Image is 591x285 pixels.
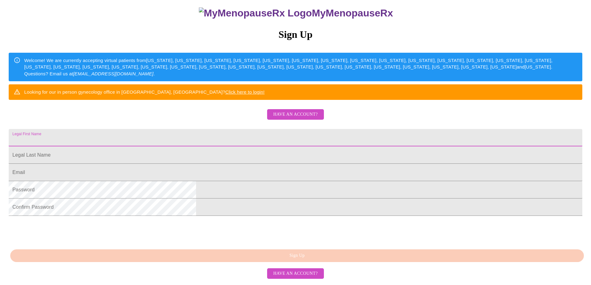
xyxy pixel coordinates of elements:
[24,86,265,98] div: Looking for our in person gynecology office in [GEOGRAPHIC_DATA], [GEOGRAPHIC_DATA]?
[266,116,325,121] a: Have an account?
[273,270,318,278] span: Have an account?
[73,71,154,76] em: [EMAIL_ADDRESS][DOMAIN_NAME]
[267,268,324,279] button: Have an account?
[266,270,325,275] a: Have an account?
[273,111,318,118] span: Have an account?
[9,219,103,243] iframe: reCAPTCHA
[10,7,583,19] h3: MyMenopauseRx
[267,109,324,120] button: Have an account?
[9,29,582,40] h3: Sign Up
[199,7,312,19] img: MyMenopauseRx Logo
[225,89,265,95] a: Click here to login!
[24,55,577,79] div: Welcome! We are currently accepting virtual patients from [US_STATE], [US_STATE], [US_STATE], [US...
